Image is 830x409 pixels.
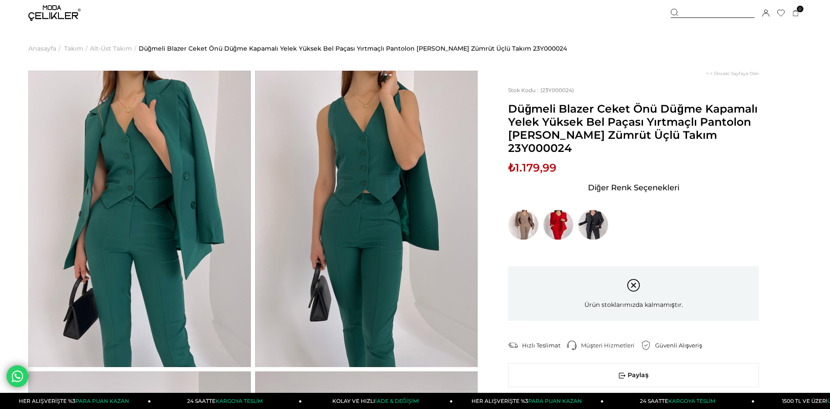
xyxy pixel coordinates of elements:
[75,398,129,404] span: PARA PUAN KAZAN
[508,102,759,155] span: Düğmeli Blazer Ceket Önü Düğme Kapamalı Yelek Yüksek Bel Paçası Yırtmaçlı Pantolon [PERSON_NAME] ...
[255,71,478,367] img: Paola Üçlü Takım 23Y000024
[797,6,803,12] span: 0
[641,340,651,350] img: security.png
[139,26,567,71] a: Düğmeli Blazer Ceket Önü Düğme Kapamalı Yelek Yüksek Bel Paçası Yırtmaçlı Pantolon [PERSON_NAME] ...
[578,210,608,240] img: Düğmeli Blazer Ceket Önü Düğme Kapamalı Yelek Yüksek Bel Paçası Yırtmaçlı Pantolon Paola Kadın Si...
[375,398,419,404] span: İADE & DEĞİŞİM!
[508,210,539,240] img: Düğmeli Blazer Ceket Önü Düğme Kapamalı Yelek Yüksek Bel Paçası Yırtmaçlı Pantolon Paola Kadın Vi...
[668,398,715,404] span: KARGOYA TESLİM
[215,398,263,404] span: KARGOYA TESLİM
[604,393,755,409] a: 24 SAATTEKARGOYA TESLİM
[508,87,574,93] span: (23Y000024)
[302,393,453,409] a: KOLAY VE HIZLIİADE & DEĞİŞİM!
[453,393,604,409] a: HER ALIŞVERİŞTE %3PARA PUAN KAZAN
[64,26,83,71] a: Takım
[567,340,577,350] img: call-center.png
[706,71,759,76] a: < < Önceki Sayfaya Dön
[508,340,518,350] img: shipping.png
[508,161,557,174] span: ₺1.179,99
[543,210,574,240] img: Düğmeli Blazer Ceket Önü Düğme Kapamalı Yelek Yüksek Bel Paçası Yırtmaçlı Pantolon Paola Kadın Kı...
[28,26,56,71] a: Anasayfa
[581,341,641,349] div: Müşteri Hizmetleri
[508,266,759,321] div: Ürün stoklarımızda kalmamıştır.
[792,10,799,17] a: 0
[522,341,567,349] div: Hızlı Teslimat
[588,181,680,195] span: Diğer Renk Seçenekleri
[90,26,139,71] li: >
[508,87,540,93] span: Stok Kodu
[28,71,251,367] img: Paola Üçlü Takım 23Y000024
[90,26,132,71] a: Alt-Üst Takım
[655,341,709,349] div: Güvenli Alışveriş
[528,398,582,404] span: PARA PUAN KAZAN
[509,364,758,387] span: Paylaş
[28,26,63,71] li: >
[64,26,90,71] li: >
[151,393,302,409] a: 24 SAATTEKARGOYA TESLİM
[28,5,81,21] img: logo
